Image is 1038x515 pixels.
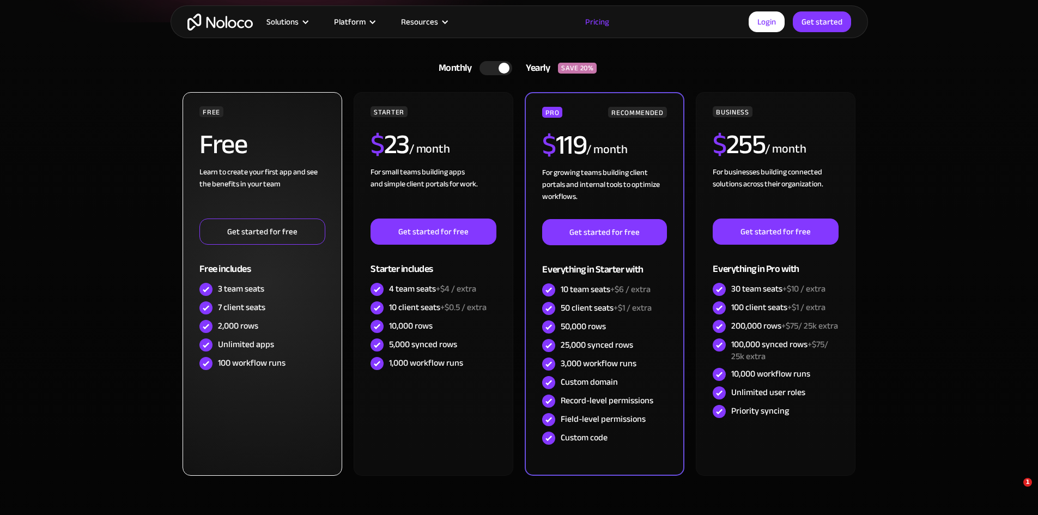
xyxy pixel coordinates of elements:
h2: 255 [713,131,765,158]
div: 3,000 workflow runs [561,358,636,369]
div: Resources [401,15,438,29]
h2: Free [199,131,247,158]
span: +$10 / extra [782,281,825,297]
div: Everything in Starter with [542,245,666,281]
span: 1 [1023,478,1032,487]
div: 10 client seats [389,301,487,313]
span: $ [542,119,556,171]
span: +$4 / extra [436,281,476,297]
span: $ [371,119,384,170]
div: / month [765,141,806,158]
span: +$1 / extra [614,300,652,316]
div: 3 team seats [218,283,264,295]
span: +$6 / extra [610,281,651,298]
h2: 23 [371,131,409,158]
span: +$0.5 / extra [440,299,487,316]
div: For businesses building connected solutions across their organization. ‍ [713,166,838,219]
div: Platform [334,15,366,29]
a: Get started for free [199,219,325,245]
span: +$1 / extra [787,299,825,316]
a: home [187,14,253,31]
div: Yearly [512,60,558,76]
div: 10,000 rows [389,320,433,332]
div: / month [409,141,450,158]
div: Priority syncing [731,405,789,417]
div: RECOMMENDED [608,107,666,118]
div: 2,000 rows [218,320,258,332]
div: 25,000 synced rows [561,339,633,351]
div: PRO [542,107,562,118]
a: Get started for free [371,219,496,245]
div: Custom domain [561,376,618,388]
div: 1,000 workflow runs [389,357,463,369]
span: +$75/ 25k extra [731,336,828,365]
div: BUSINESS [713,106,752,117]
div: Platform [320,15,387,29]
div: 10 team seats [561,283,651,295]
div: 100 client seats [731,301,825,313]
a: Get started [793,11,851,32]
div: 100 workflow runs [218,357,286,369]
div: Everything in Pro with [713,245,838,280]
div: 30 team seats [731,283,825,295]
div: Starter includes [371,245,496,280]
a: Get started for free [713,219,838,245]
div: Free includes [199,245,325,280]
div: 50 client seats [561,302,652,314]
div: Custom code [561,432,608,444]
span: $ [713,119,726,170]
div: Field-level permissions [561,413,646,425]
div: For small teams building apps and simple client portals for work. ‍ [371,166,496,219]
a: Pricing [572,15,623,29]
div: For growing teams building client portals and internal tools to optimize workflows. [542,167,666,219]
a: Get started for free [542,219,666,245]
div: Learn to create your first app and see the benefits in your team ‍ [199,166,325,219]
div: Unlimited user roles [731,386,805,398]
div: Record-level permissions [561,395,653,407]
h2: 119 [542,131,586,159]
div: FREE [199,106,223,117]
div: 200,000 rows [731,320,838,332]
div: 4 team seats [389,283,476,295]
div: 7 client seats [218,301,265,313]
div: SAVE 20% [558,63,597,74]
div: Monthly [425,60,480,76]
div: 100,000 synced rows [731,338,838,362]
div: Unlimited apps [218,338,274,350]
div: 50,000 rows [561,320,606,332]
div: Resources [387,15,460,29]
div: STARTER [371,106,407,117]
div: / month [586,141,627,159]
div: 10,000 workflow runs [731,368,810,380]
div: 5,000 synced rows [389,338,457,350]
a: Login [749,11,785,32]
iframe: Intercom notifications message [820,409,1038,486]
span: +$75/ 25k extra [781,318,838,334]
iframe: Intercom live chat [1001,478,1027,504]
div: Solutions [253,15,320,29]
div: Solutions [266,15,299,29]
